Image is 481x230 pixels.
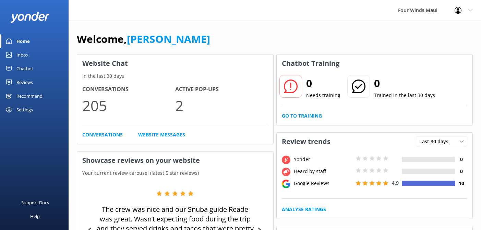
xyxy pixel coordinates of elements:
h4: Conversations [82,85,175,94]
div: Google Reviews [292,180,354,187]
p: 2 [175,94,268,117]
h2: 0 [374,75,435,92]
div: Yonder [292,156,354,163]
h4: 0 [455,168,467,175]
h3: Review trends [277,133,336,150]
p: Trained in the last 30 days [374,92,435,99]
h4: 10 [455,180,467,187]
h2: 0 [306,75,340,92]
div: Inbox [16,48,28,62]
a: Analyse Ratings [282,206,326,213]
h4: Active Pop-ups [175,85,268,94]
div: Settings [16,103,33,117]
p: Needs training [306,92,340,99]
h4: 0 [455,156,467,163]
span: 4.9 [392,180,399,186]
h3: Website Chat [77,55,273,72]
div: Support Docs [21,196,49,209]
div: Heard by staff [292,168,354,175]
div: Reviews [16,75,33,89]
div: Home [16,34,30,48]
h3: Chatbot Training [277,55,345,72]
h3: Showcase reviews on your website [77,152,273,169]
a: Conversations [82,131,123,138]
span: Last 30 days [419,138,453,145]
h1: Welcome, [77,31,210,47]
p: In the last 30 days [77,72,273,80]
div: Help [30,209,40,223]
div: Recommend [16,89,43,103]
p: Your current review carousel (latest 5 star reviews) [77,169,273,177]
p: 205 [82,94,175,117]
a: Website Messages [138,131,185,138]
div: Chatbot [16,62,33,75]
a: Go to Training [282,112,322,120]
a: [PERSON_NAME] [127,32,210,46]
img: yonder-white-logo.png [10,12,50,23]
